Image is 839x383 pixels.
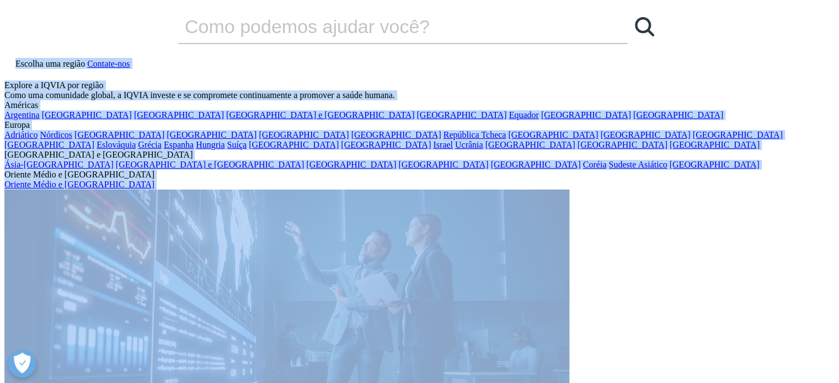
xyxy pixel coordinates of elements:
a: [GEOGRAPHIC_DATA] [670,140,760,149]
button: Abrir preferências [8,350,36,377]
a: [GEOGRAPHIC_DATA] [398,160,488,169]
a: Hungria [196,140,225,149]
a: Ásia-[GEOGRAPHIC_DATA] [4,160,114,169]
a: [GEOGRAPHIC_DATA] [485,140,575,149]
a: [GEOGRAPHIC_DATA] [693,130,783,139]
a: [GEOGRAPHIC_DATA] [508,130,598,139]
a: [GEOGRAPHIC_DATA] [416,110,506,120]
a: Israel [433,140,453,149]
a: [GEOGRAPHIC_DATA] [670,160,760,169]
a: Suíça [227,140,247,149]
font: [GEOGRAPHIC_DATA] e [GEOGRAPHIC_DATA] [4,150,193,159]
a: Espanha [164,140,194,149]
a: Adriático [4,130,38,139]
a: Oriente Médio e [GEOGRAPHIC_DATA] [4,180,154,189]
a: Equador [509,110,539,120]
a: [GEOGRAPHIC_DATA] [491,160,581,169]
a: Eslováquia [97,140,136,149]
a: Ucrânia [455,140,483,149]
a: [GEOGRAPHIC_DATA] [4,140,94,149]
font: Américas [4,100,38,110]
font: Como uma comunidade global, a IQVIA investe e se compromete continuamente a promover a saúde humana. [4,90,395,100]
font: Explore a IQVIA por região [4,80,104,90]
a: [GEOGRAPHIC_DATA] [578,140,667,149]
input: Procurar [178,10,596,43]
a: [GEOGRAPHIC_DATA] [259,130,349,139]
a: [GEOGRAPHIC_DATA] [167,130,256,139]
a: [GEOGRAPHIC_DATA] [42,110,132,120]
a: [GEOGRAPHIC_DATA] [541,110,631,120]
a: Grécia [138,140,162,149]
a: Coréia [583,160,607,169]
a: [GEOGRAPHIC_DATA] [306,160,396,169]
a: [GEOGRAPHIC_DATA] [601,130,691,139]
a: [GEOGRAPHIC_DATA] [249,140,339,149]
a: [GEOGRAPHIC_DATA] e [GEOGRAPHIC_DATA] [116,160,304,169]
a: Nórdicos [40,130,72,139]
a: República Tcheca [443,130,506,139]
a: [GEOGRAPHIC_DATA] e [GEOGRAPHIC_DATA] [226,110,414,120]
a: [GEOGRAPHIC_DATA] [134,110,224,120]
a: [GEOGRAPHIC_DATA] [633,110,723,120]
a: Procurar [628,10,661,43]
font: Europa [4,120,30,130]
a: Sudeste Asiático [608,160,667,169]
a: Contate-nos [87,59,130,68]
font: Escolha uma região [15,59,85,68]
a: Argentina [4,110,40,120]
a: [GEOGRAPHIC_DATA] [351,130,441,139]
font: Oriente Médio e [GEOGRAPHIC_DATA] [4,170,154,179]
a: [GEOGRAPHIC_DATA] [341,140,431,149]
svg: Procurar [635,17,654,36]
a: [GEOGRAPHIC_DATA] [74,130,164,139]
